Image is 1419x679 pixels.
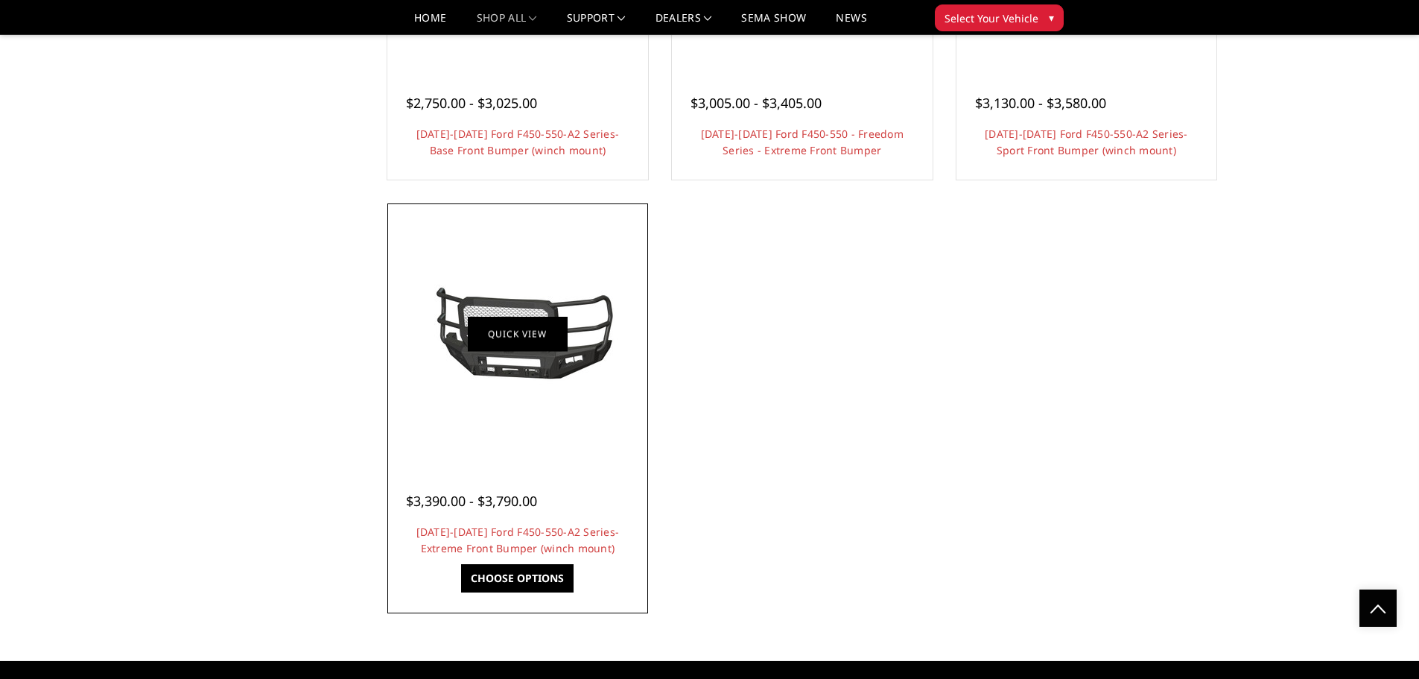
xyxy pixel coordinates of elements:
button: Select Your Vehicle [935,4,1064,31]
a: [DATE]-[DATE] Ford F450-550-A2 Series-Base Front Bumper (winch mount) [416,127,620,157]
a: Home [414,13,446,34]
span: $3,005.00 - $3,405.00 [691,94,822,112]
a: Quick view [468,317,568,352]
a: [DATE]-[DATE] Ford F450-550 - Freedom Series - Extreme Front Bumper [701,127,904,157]
a: 2023-2025 Ford F450-550-A2 Series-Extreme Front Bumper (winch mount) [391,207,644,461]
span: $2,750.00 - $3,025.00 [406,94,537,112]
span: ▾ [1049,10,1054,25]
span: Select Your Vehicle [945,10,1038,26]
span: $3,390.00 - $3,790.00 [406,492,537,510]
span: $3,130.00 - $3,580.00 [975,94,1106,112]
a: shop all [477,13,537,34]
a: SEMA Show [741,13,806,34]
img: 2023-2025 Ford F450-550-A2 Series-Extreme Front Bumper (winch mount) [399,278,637,390]
a: News [836,13,866,34]
a: [DATE]-[DATE] Ford F450-550-A2 Series-Sport Front Bumper (winch mount) [985,127,1188,157]
a: Dealers [655,13,712,34]
a: Click to Top [1359,590,1397,627]
a: Support [567,13,626,34]
a: [DATE]-[DATE] Ford F450-550-A2 Series-Extreme Front Bumper (winch mount) [416,525,620,555]
a: Choose Options [461,564,574,593]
